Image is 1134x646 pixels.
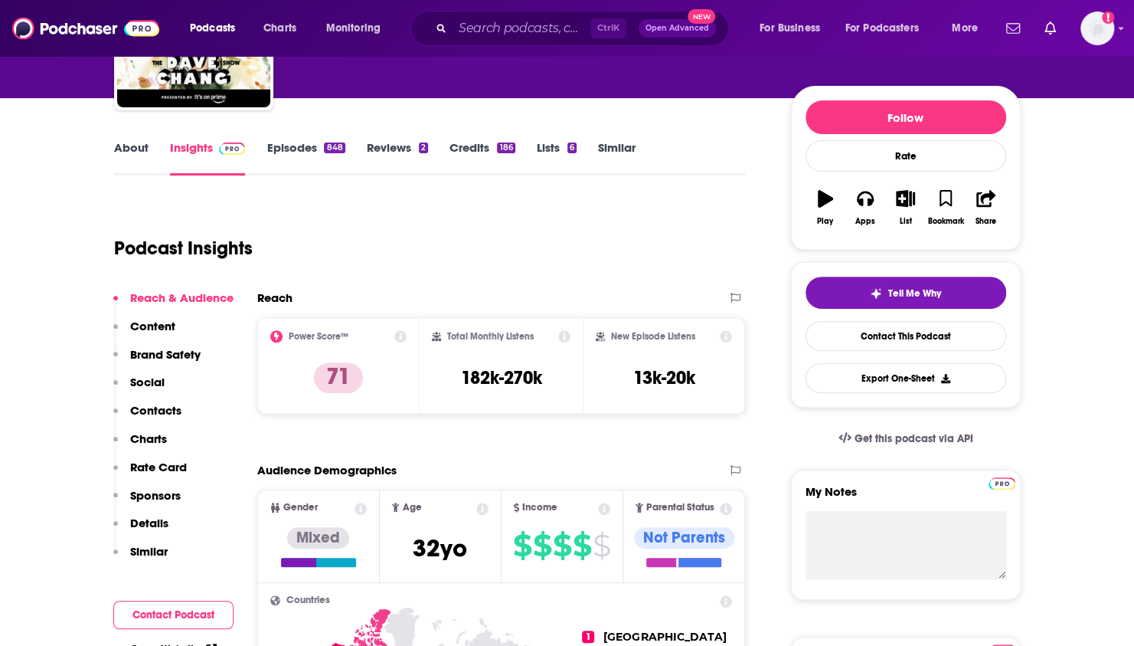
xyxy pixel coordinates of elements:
p: Charts [130,431,167,446]
button: Follow [806,100,1006,134]
img: tell me why sparkle [870,287,882,300]
p: Rate Card [130,460,187,474]
span: For Business [760,18,820,39]
span: For Podcasters [845,18,919,39]
button: Social [113,375,165,403]
button: Export One-Sheet [806,363,1006,393]
button: List [885,180,925,235]
h2: Total Monthly Listens [447,331,534,342]
h2: Power Score™ [289,331,348,342]
button: Brand Safety [113,347,201,375]
a: Episodes848 [266,140,345,175]
div: 848 [324,143,345,153]
div: List [900,217,912,226]
button: Contact Podcast [113,601,234,629]
button: open menu [749,16,839,41]
h2: Reach [257,290,292,305]
button: Charts [113,431,167,460]
button: Similar [113,544,168,572]
a: InsightsPodchaser Pro [170,140,246,175]
button: Sponsors [113,488,181,516]
span: Podcasts [190,18,235,39]
button: Rate Card [113,460,187,488]
button: Content [113,319,175,347]
div: 2 [419,143,428,153]
span: Countries [286,595,330,605]
a: Credits186 [449,140,515,175]
div: 186 [497,143,515,153]
span: Parental Status [646,503,714,513]
div: 6 [567,143,577,153]
span: Logged in as meg_reilly_edl [1080,11,1114,45]
button: Details [113,516,168,544]
button: Contacts [113,403,181,431]
a: Contact This Podcast [806,321,1006,351]
span: $ [553,533,571,558]
span: Charts [263,18,296,39]
span: More [952,18,978,39]
a: Show notifications dropdown [1038,15,1062,41]
a: Show notifications dropdown [1000,15,1026,41]
button: Share [966,180,1005,235]
h2: New Episode Listens [611,331,695,342]
div: Rate [806,140,1006,172]
span: [GEOGRAPHIC_DATA] [603,630,726,644]
img: Podchaser Pro [219,143,246,155]
a: Similar [598,140,636,175]
button: Reach & Audience [113,290,234,319]
label: My Notes [806,484,1006,511]
button: open menu [941,16,997,41]
div: Bookmark [927,217,963,226]
div: Mixed [287,527,349,549]
button: Show profile menu [1080,11,1114,45]
span: 32 yo [413,533,467,563]
p: Content [130,319,175,333]
span: $ [513,533,531,558]
p: Details [130,516,168,530]
p: 71 [314,362,363,393]
h1: Podcast Insights [114,237,253,260]
span: Get this podcast via API [854,432,972,445]
div: Search podcasts, credits, & more... [425,11,743,46]
span: Age [402,503,421,513]
span: New [688,9,715,24]
input: Search podcasts, credits, & more... [453,16,590,41]
img: Podchaser Pro [989,477,1015,490]
div: Not Parents [634,527,734,549]
p: Contacts [130,403,181,418]
p: Sponsors [130,488,181,503]
svg: Add a profile image [1102,11,1114,24]
img: Podchaser - Follow, Share and Rate Podcasts [12,14,159,43]
button: open menu [835,16,941,41]
a: Get this podcast via API [826,420,985,457]
a: Reviews2 [367,140,428,175]
h2: Audience Demographics [257,463,397,477]
a: Lists6 [537,140,577,175]
span: $ [573,533,591,558]
span: Tell Me Why [888,287,941,300]
div: Apps [855,217,875,226]
span: Monitoring [326,18,381,39]
p: Brand Safety [130,347,201,362]
span: Income [522,503,557,513]
button: Apps [845,180,885,235]
h3: 13k-20k [633,366,695,389]
span: $ [593,533,610,558]
div: Play [817,217,833,226]
p: Reach & Audience [130,290,234,305]
span: $ [533,533,551,558]
button: Bookmark [926,180,966,235]
h3: 182k-270k [460,366,541,389]
button: Play [806,180,845,235]
span: Open Advanced [645,25,709,32]
button: open menu [315,16,400,41]
button: Open AdvancedNew [639,19,716,38]
a: About [114,140,149,175]
div: Share [976,217,996,226]
a: Charts [253,16,306,41]
span: 1 [582,631,594,643]
span: Ctrl K [590,18,626,38]
img: User Profile [1080,11,1114,45]
button: tell me why sparkleTell Me Why [806,277,1006,309]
